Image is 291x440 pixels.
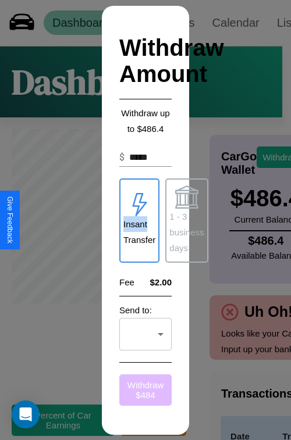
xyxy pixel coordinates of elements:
p: $ [119,151,125,164]
p: Insant Transfer [123,216,155,248]
p: 1 - 3 business days [169,209,204,256]
p: Fee [119,274,134,290]
button: Withdraw $484 [119,374,172,406]
p: Withdraw up to $ 486.4 [119,105,172,137]
h4: $2.00 [150,277,172,287]
p: Send to: [119,302,172,318]
div: Open Intercom Messenger [12,400,40,428]
div: Give Feedback [6,196,14,244]
h2: Withdraw Amount [119,23,172,99]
